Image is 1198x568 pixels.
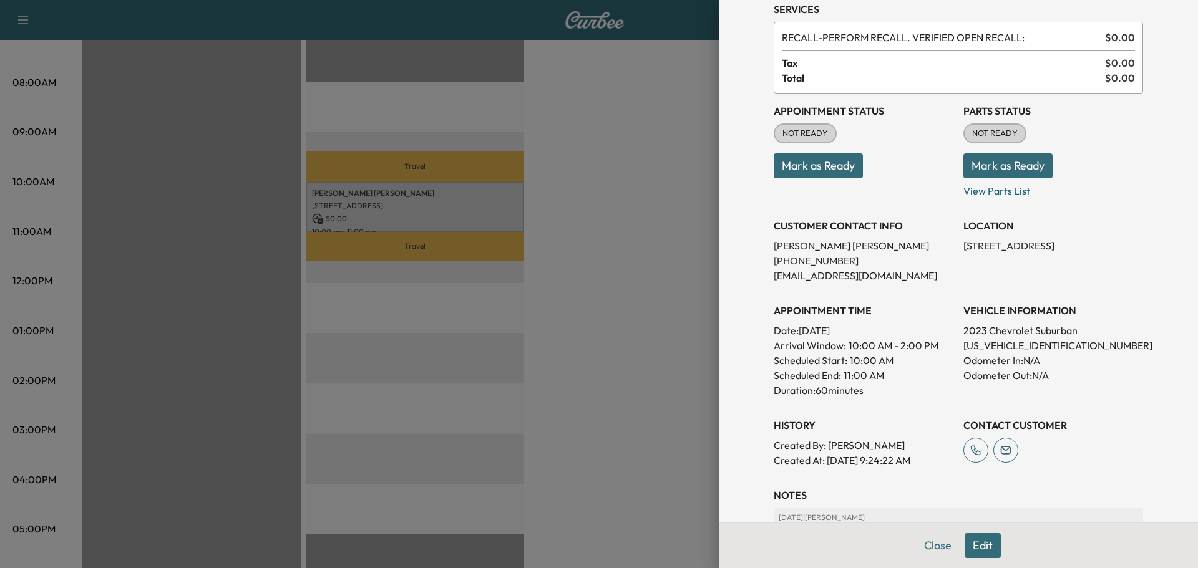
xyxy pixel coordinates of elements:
[850,353,894,368] p: 10:00 AM
[963,103,1143,118] h3: Parts Status
[965,533,1001,558] button: Edit
[849,338,938,353] span: 10:00 AM - 2:00 PM
[963,178,1143,198] p: View Parts List
[963,353,1143,368] p: Odometer In: N/A
[1105,30,1135,45] span: $ 0.00
[775,127,835,140] span: NOT READY
[782,30,1100,45] span: PERFORM RECALL. VERIFIED OPEN RECALL:
[844,368,884,383] p: 11:00 AM
[782,55,1105,70] span: Tax
[774,338,953,353] p: Arrival Window:
[963,303,1143,318] h3: VEHICLE INFORMATION
[963,218,1143,233] h3: LOCATION
[774,418,953,433] h3: History
[916,533,960,558] button: Close
[774,153,863,178] button: Mark as Ready
[963,238,1143,253] p: [STREET_ADDRESS]
[965,127,1025,140] span: NOT READY
[963,338,1143,353] p: [US_VEHICLE_IDENTIFICATION_NUMBER]
[774,383,953,398] p: Duration: 60 minutes
[774,218,953,233] h3: CUSTOMER CONTACT INFO
[774,453,953,468] p: Created At : [DATE] 9:24:22 AM
[782,70,1105,85] span: Total
[774,103,953,118] h3: Appointment Status
[774,303,953,318] h3: APPOINTMENT TIME
[774,488,1143,503] h3: NOTES
[774,323,953,338] p: Date: [DATE]
[963,418,1143,433] h3: CONTACT CUSTOMER
[1105,70,1135,85] span: $ 0.00
[774,268,953,283] p: [EMAIL_ADDRESS][DOMAIN_NAME]
[774,253,953,268] p: [PHONE_NUMBER]
[779,513,1138,522] p: [DATE] | [PERSON_NAME]
[1105,55,1135,70] span: $ 0.00
[774,368,841,383] p: Scheduled End:
[774,2,1143,17] h3: Services
[963,323,1143,338] p: 2023 Chevrolet Suburban
[774,353,847,368] p: Scheduled Start:
[963,153,1053,178] button: Mark as Ready
[963,368,1143,383] p: Odometer Out: N/A
[774,238,953,253] p: [PERSON_NAME] [PERSON_NAME]
[774,438,953,453] p: Created By : [PERSON_NAME]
